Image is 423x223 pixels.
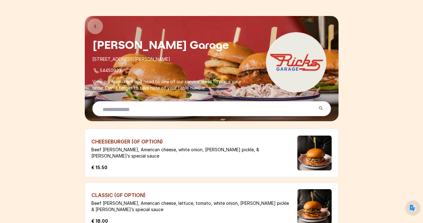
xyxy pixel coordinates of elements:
p: 54450933 [92,67,247,74]
h1: [PERSON_NAME] Garage [92,39,247,51]
img: Restaurant Logo [266,32,326,92]
img: Square Image [297,136,332,170]
label: CHEESEBURGER (GF OPTION) [91,135,291,147]
p: € 15.50 [91,164,107,171]
label: CLASSIC (GF OPTION) [91,189,291,200]
img: default.png [410,205,416,211]
p: Beef [PERSON_NAME], American cheese, white onion, [PERSON_NAME] pickle, & [PERSON_NAME]’s special... [91,147,291,159]
p: [STREET_ADDRESS][PERSON_NAME] [92,56,247,62]
p: Beef [PERSON_NAME], American cheese, lettuce, tomato, white onion, [PERSON_NAME] pickle & [PERSON... [91,200,291,213]
p: View our menu here and head to one of our service areas to place your order. Don't forget to take... [92,79,247,91]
